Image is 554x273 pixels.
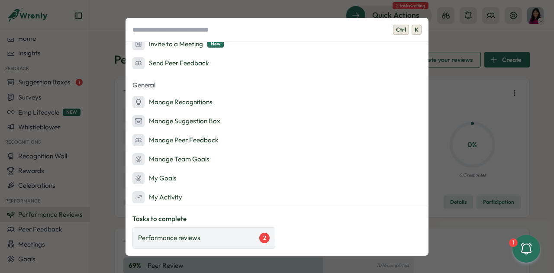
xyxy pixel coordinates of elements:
[132,38,224,50] div: Invite to a Meeting
[132,153,209,165] div: Manage Team Goals
[126,170,428,187] button: My Goals
[512,235,540,263] button: 1
[412,25,422,35] span: K
[126,151,428,168] button: Manage Team Goals
[126,35,428,53] button: Invite to a MeetingNew
[132,115,220,127] div: Manage Suggestion Box
[393,25,409,35] span: Ctrl
[126,189,428,206] button: My Activity
[132,96,213,108] div: Manage Recognitions
[509,238,518,247] div: 1
[132,134,219,146] div: Manage Peer Feedback
[132,214,422,224] p: Tasks to complete
[132,57,209,69] div: Send Peer Feedback
[126,112,428,130] button: Manage Suggestion Box
[207,40,224,48] span: New
[132,172,177,184] div: My Goals
[132,191,182,203] div: My Activity
[126,79,428,92] p: General
[259,233,270,243] div: 2
[126,55,428,72] button: Send Peer Feedback
[126,132,428,149] button: Manage Peer Feedback
[126,93,428,111] button: Manage Recognitions
[138,233,200,243] p: Performance reviews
